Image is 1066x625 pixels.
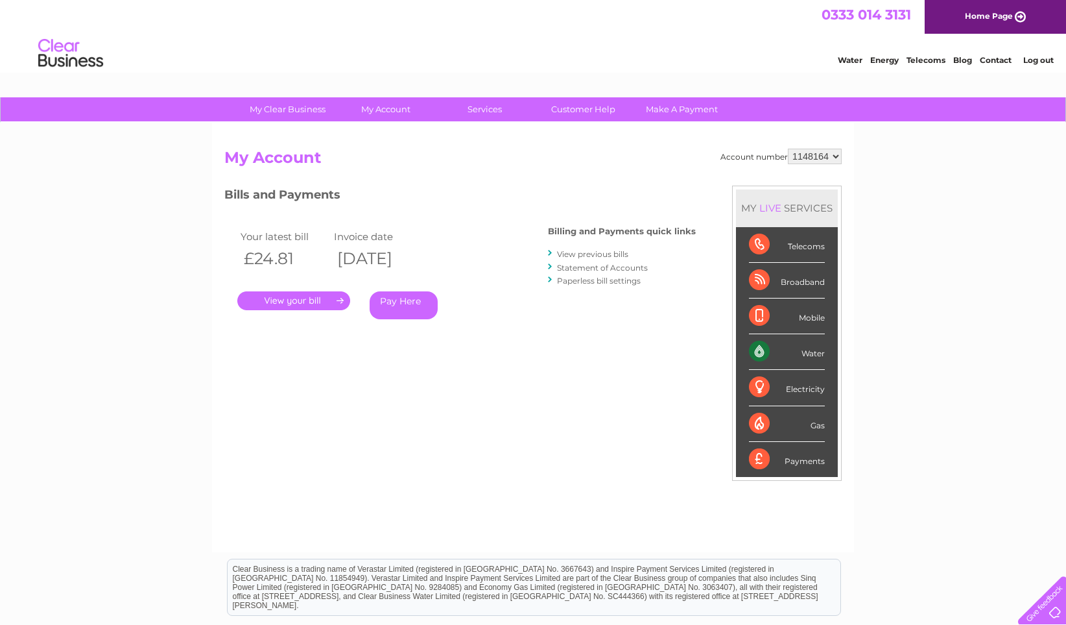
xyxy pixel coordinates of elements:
a: My Clear Business [234,97,341,121]
a: Pay Here [370,291,438,319]
a: Contact [980,55,1012,65]
div: Water [749,334,825,370]
a: Water [838,55,862,65]
a: Make A Payment [628,97,735,121]
a: Blog [953,55,972,65]
th: [DATE] [331,245,424,272]
div: Account number [720,149,842,164]
a: Telecoms [906,55,945,65]
a: Energy [870,55,899,65]
div: Gas [749,406,825,442]
h3: Bills and Payments [224,186,696,208]
div: MY SERVICES [736,190,838,227]
a: My Account [333,97,440,121]
div: Telecoms [749,227,825,263]
div: Clear Business is a trading name of Verastar Limited (registered in [GEOGRAPHIC_DATA] No. 3667643... [228,7,840,63]
a: . [237,291,350,310]
div: Electricity [749,370,825,406]
h4: Billing and Payments quick links [548,227,696,236]
a: Log out [1023,55,1054,65]
a: Customer Help [530,97,637,121]
h2: My Account [224,149,842,173]
img: logo.png [38,34,104,73]
a: Paperless bill settings [557,276,641,286]
th: £24.81 [237,245,331,272]
a: View previous bills [557,249,628,259]
div: Mobile [749,299,825,334]
a: 0333 014 3131 [822,6,911,23]
td: Invoice date [331,228,424,245]
td: Your latest bill [237,228,331,245]
a: Statement of Accounts [557,263,648,273]
a: Services [431,97,538,121]
div: Payments [749,442,825,477]
div: LIVE [757,202,784,214]
div: Broadband [749,263,825,299]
